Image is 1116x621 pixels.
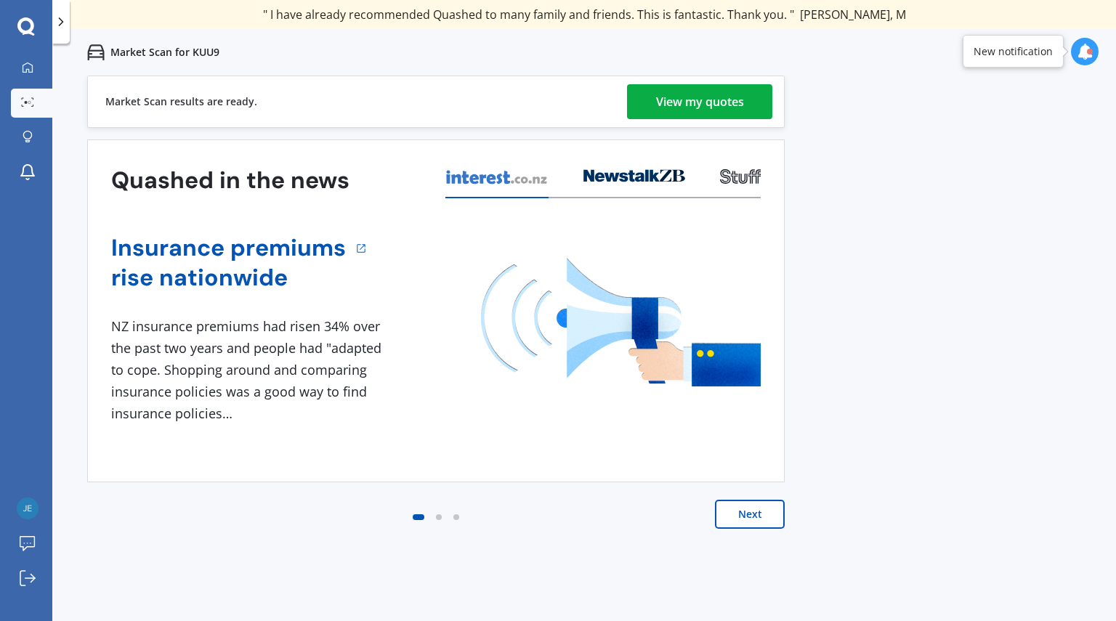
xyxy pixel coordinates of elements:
[17,498,39,519] img: e7d0a1cdcd46a42d851bafc8f9c4e8d5
[715,500,785,529] button: Next
[974,44,1053,59] div: New notification
[87,44,105,61] img: car.f15378c7a67c060ca3f3.svg
[627,84,772,119] a: View my quotes
[111,263,346,293] a: rise nationwide
[111,316,387,424] div: NZ insurance premiums had risen 34% over the past two years and people had "adapted to cope. Shop...
[656,84,744,119] div: View my quotes
[105,76,257,127] div: Market Scan results are ready.
[481,258,761,386] img: media image
[111,233,346,263] a: Insurance premiums
[110,45,219,60] p: Market Scan for KUU9
[111,166,349,195] h3: Quashed in the news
